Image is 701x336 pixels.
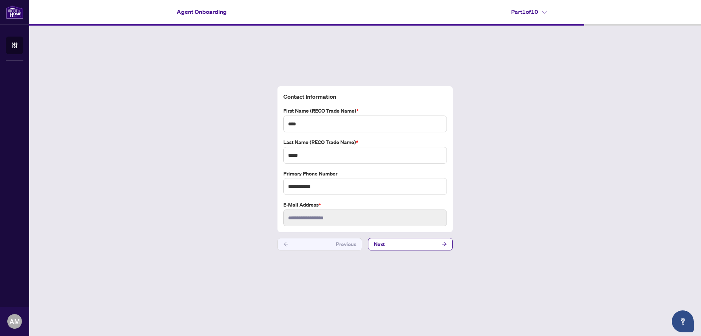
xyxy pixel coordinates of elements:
label: First Name (RECO Trade Name) [283,107,447,115]
h4: Agent Onboarding [177,7,227,16]
span: AM [9,316,20,326]
button: Next [368,238,453,250]
h4: Contact Information [283,92,447,101]
button: Open asap [672,310,694,332]
span: Next [374,238,385,250]
label: Last Name (RECO Trade Name) [283,138,447,146]
h4: Part 1 of 10 [511,7,547,16]
label: E-mail Address [283,201,447,209]
label: Primary Phone Number [283,170,447,178]
span: arrow-right [442,242,447,247]
button: Previous [277,238,362,250]
img: logo [6,5,23,19]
